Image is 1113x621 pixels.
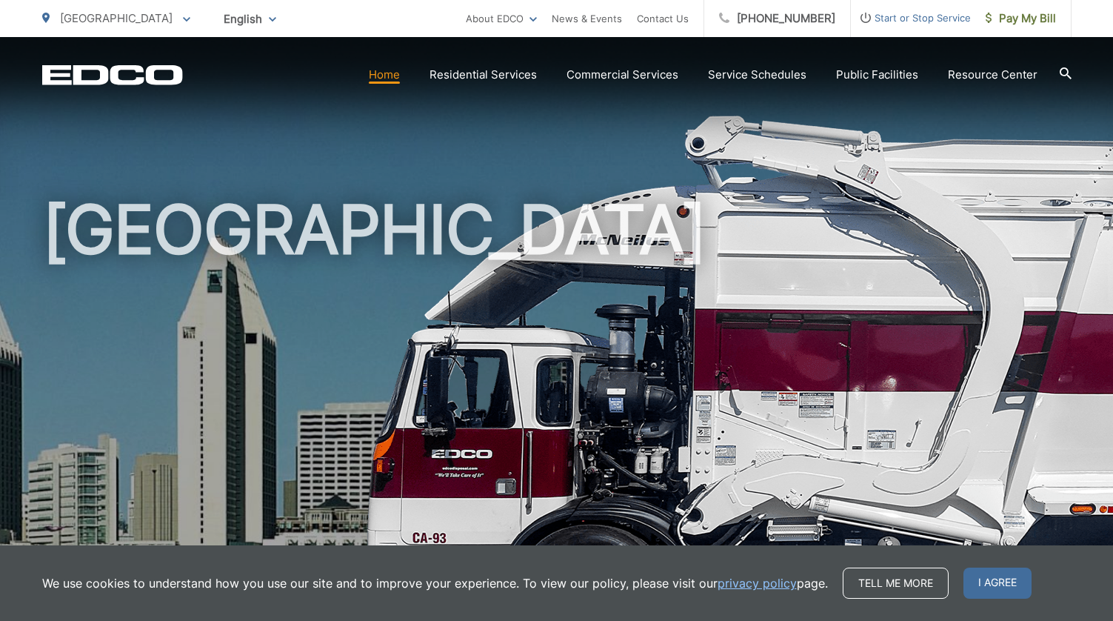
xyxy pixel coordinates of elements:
[430,66,537,84] a: Residential Services
[836,66,918,84] a: Public Facilities
[60,11,173,25] span: [GEOGRAPHIC_DATA]
[466,10,537,27] a: About EDCO
[552,10,622,27] a: News & Events
[213,6,287,32] span: English
[843,568,949,599] a: Tell me more
[718,574,797,592] a: privacy policy
[566,66,678,84] a: Commercial Services
[986,10,1056,27] span: Pay My Bill
[369,66,400,84] a: Home
[42,64,183,85] a: EDCD logo. Return to the homepage.
[948,66,1037,84] a: Resource Center
[963,568,1032,599] span: I agree
[42,574,828,592] p: We use cookies to understand how you use our site and to improve your experience. To view our pol...
[708,66,806,84] a: Service Schedules
[637,10,689,27] a: Contact Us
